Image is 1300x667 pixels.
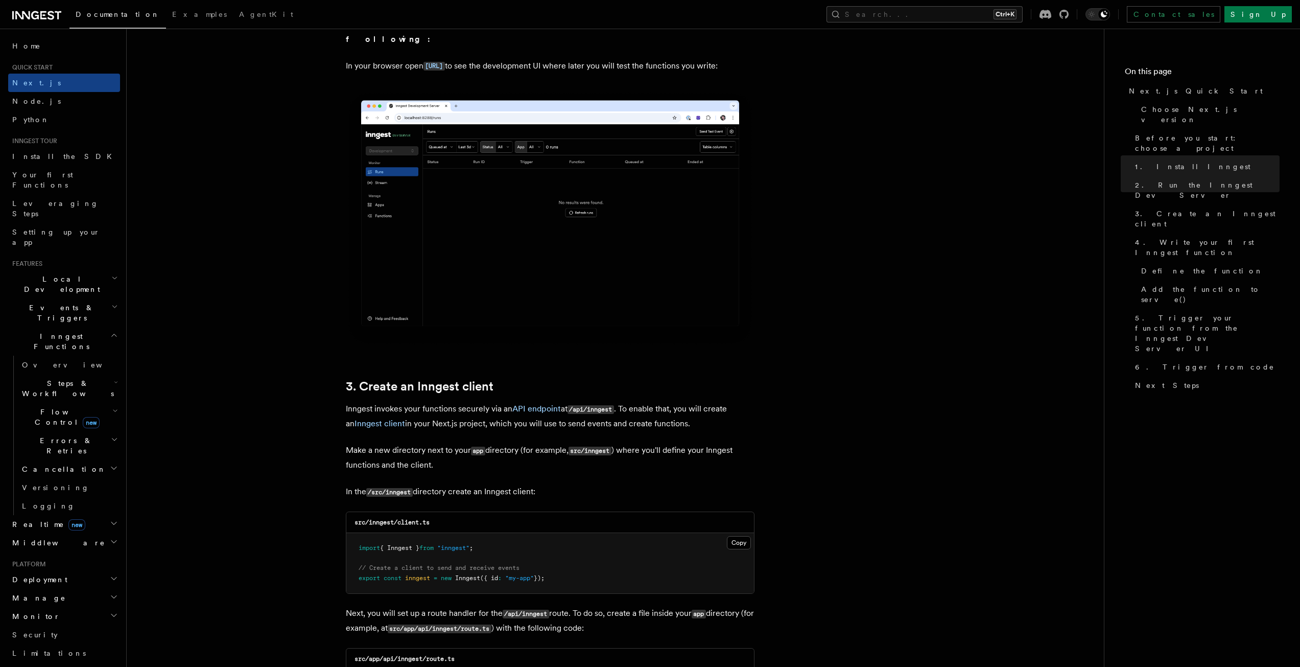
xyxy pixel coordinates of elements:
button: Realtimenew [8,515,120,534]
button: Monitor [8,607,120,626]
code: app [471,447,485,455]
span: new [68,519,85,531]
code: /src/inngest [366,488,413,497]
a: 3. Create an Inngest client [346,379,493,394]
a: Next Steps [1131,376,1280,395]
span: Your first Functions [12,171,73,189]
span: Platform [8,560,46,568]
button: Steps & Workflows [18,374,120,403]
button: Middleware [8,534,120,552]
a: Limitations [8,644,120,662]
span: Examples [172,10,227,18]
span: : [498,574,502,582]
span: Leveraging Steps [12,199,99,218]
span: Define the function [1141,266,1263,276]
kbd: Ctrl+K [994,9,1017,19]
p: In your browser open to see the development UI where later you will test the functions you write: [346,59,754,74]
span: Cancellation [18,464,106,474]
a: 1. Install Inngest [1131,157,1280,176]
span: Setting up your app [12,228,100,246]
a: Python [8,110,120,129]
summary: You should see a similar output to the following: [346,18,754,47]
span: Manage [8,593,66,603]
span: Home [12,41,41,51]
span: 5. Trigger your function from the Inngest Dev Server UI [1135,313,1280,354]
strong: You should see a similar output to the following: [346,20,707,44]
span: Steps & Workflows [18,378,114,399]
button: Toggle dark mode [1085,8,1110,20]
a: Choose Next.js version [1137,100,1280,129]
span: new [83,417,100,428]
img: Inngest Dev Server's 'Runs' tab with no data [346,90,754,347]
span: Python [12,116,50,124]
a: Versioning [18,478,120,497]
code: /api/inngest [568,405,614,414]
a: AgentKit [233,3,299,28]
a: Define the function [1137,262,1280,280]
span: AgentKit [239,10,293,18]
span: Choose Next.js version [1141,104,1280,125]
button: Copy [727,536,751,549]
code: /api/inngest [503,610,549,618]
p: In the directory create an Inngest client: [346,485,754,499]
span: Inngest [455,574,480,582]
h4: On this page [1125,65,1280,82]
button: Inngest Functions [8,327,120,356]
a: Leveraging Steps [8,194,120,223]
code: src/app/api/inngest/route.ts [388,625,491,633]
span: from [419,544,434,551]
code: src/inngest [569,447,611,455]
code: app [692,610,706,618]
span: { Inngest } [380,544,419,551]
span: Middleware [8,538,105,548]
span: "my-app" [505,574,534,582]
span: const [384,574,401,582]
span: inngest [405,574,430,582]
a: 6. Trigger from code [1131,358,1280,376]
span: Before you start: choose a project [1135,133,1280,153]
span: 1. Install Inngest [1135,162,1250,172]
span: Limitations [12,649,86,657]
span: Realtime [8,519,85,530]
a: Inngest client [354,419,405,428]
a: Logging [18,497,120,515]
span: Versioning [22,484,89,492]
span: Logging [22,502,75,510]
a: Add the function to serve() [1137,280,1280,309]
a: [URL] [423,61,445,71]
a: 4. Write your first Inngest function [1131,233,1280,262]
span: ({ id [480,574,498,582]
a: Home [8,37,120,55]
a: Next.js [8,74,120,92]
span: Add the function to serve() [1141,284,1280,305]
button: Cancellation [18,460,120,478]
a: 2. Run the Inngest Dev Server [1131,176,1280,204]
span: Inngest tour [8,137,57,145]
span: Overview [22,361,127,369]
span: = [434,574,437,582]
span: 3. Create an Inngest client [1135,209,1280,229]
p: Next, you will set up a route handler for the route. To do so, create a file inside your director... [346,606,754,636]
a: Examples [166,3,233,28]
button: Manage [8,589,120,607]
span: new [441,574,452,582]
a: Node.js [8,92,120,110]
a: Your first Functions [8,166,120,194]
a: Before you start: choose a project [1131,129,1280,157]
span: // Create a client to send and receive events [359,564,519,571]
span: Flow Control [18,407,112,427]
button: Flow Controlnew [18,403,120,431]
span: 4. Write your first Inngest function [1135,237,1280,258]
a: Next.js Quick Start [1125,82,1280,100]
span: Node.js [12,97,61,105]
span: 2. Run the Inngest Dev Server [1135,180,1280,200]
span: "inngest" [437,544,469,551]
span: export [359,574,380,582]
span: Features [8,260,42,268]
p: Inngest invokes your functions securely via an at . To enable that, you will create an in your Ne... [346,402,754,431]
a: Setting up your app [8,223,120,251]
button: Local Development [8,270,120,298]
a: Install the SDK [8,147,120,166]
span: Next.js Quick Start [1129,86,1263,96]
span: Documentation [76,10,160,18]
